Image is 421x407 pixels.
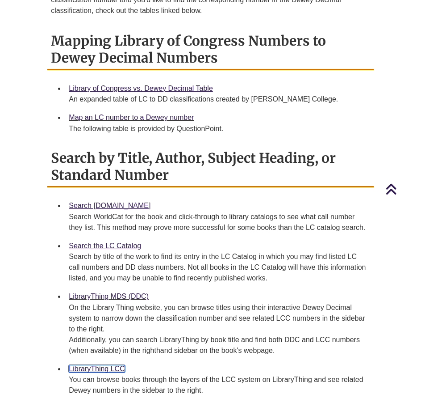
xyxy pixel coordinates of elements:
[69,242,141,250] a: Search the LC Catalog
[47,30,373,70] h2: Mapping Library of Congress Numbers to Dewey Decimal Numbers
[47,147,373,187] h2: Search by Title, Author, Subject Heading, or Standard Number
[385,183,419,195] a: Back to Top
[69,293,149,300] a: LibraryThing MDS (DDC)
[69,365,125,373] a: LibraryThing LCC
[69,94,366,105] div: An expanded table of LC to DD classifications created by [PERSON_NAME] College.
[69,85,213,92] a: Library of Congress vs. Dewey Decimal Table
[69,123,366,134] div: The following table is provided by QuestionPoint.
[69,251,366,284] div: Search by title of the work to find its entry in the LC Catalog in which you may find listed LC c...
[69,212,366,233] div: Search WorldCat for the book and click-through to library catalogs to see what call number they l...
[69,302,366,356] div: On the Library Thing website, you can browse titles using their interactive Dewey Decimal system ...
[69,374,366,396] div: You can browse books through the layers of the LCC system on LibraryThing and see related Dewey n...
[69,114,194,121] a: Map an LC number to a Dewey number
[69,202,150,209] a: Search [DOMAIN_NAME]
